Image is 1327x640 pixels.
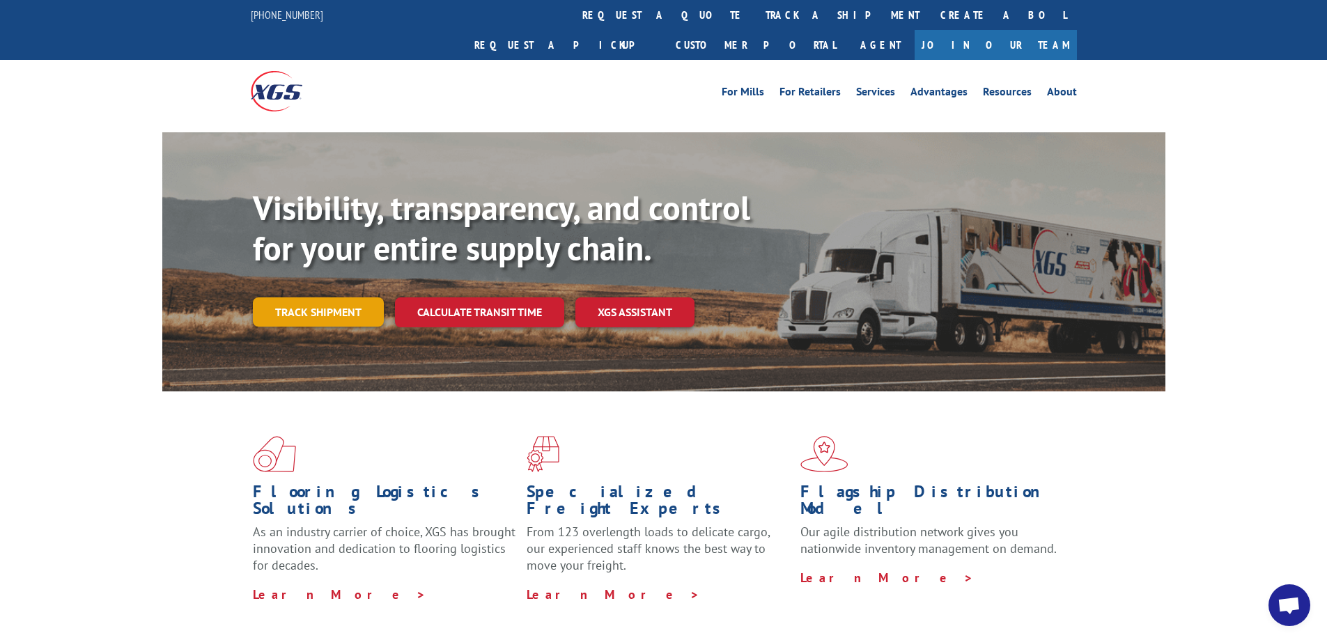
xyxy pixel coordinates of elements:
[395,297,564,327] a: Calculate transit time
[575,297,694,327] a: XGS ASSISTANT
[253,436,296,472] img: xgs-icon-total-supply-chain-intelligence-red
[527,436,559,472] img: xgs-icon-focused-on-flooring-red
[722,86,764,102] a: For Mills
[800,570,974,586] a: Learn More >
[779,86,841,102] a: For Retailers
[253,586,426,602] a: Learn More >
[253,297,384,327] a: Track shipment
[253,524,515,573] span: As an industry carrier of choice, XGS has brought innovation and dedication to flooring logistics...
[665,30,846,60] a: Customer Portal
[983,86,1032,102] a: Resources
[251,8,323,22] a: [PHONE_NUMBER]
[527,524,790,586] p: From 123 overlength loads to delicate cargo, our experienced staff knows the best way to move you...
[846,30,915,60] a: Agent
[800,524,1057,556] span: Our agile distribution network gives you nationwide inventory management on demand.
[1047,86,1077,102] a: About
[800,483,1064,524] h1: Flagship Distribution Model
[910,86,968,102] a: Advantages
[253,483,516,524] h1: Flooring Logistics Solutions
[1268,584,1310,626] div: Open chat
[915,30,1077,60] a: Join Our Team
[527,483,790,524] h1: Specialized Freight Experts
[527,586,700,602] a: Learn More >
[253,186,750,270] b: Visibility, transparency, and control for your entire supply chain.
[464,30,665,60] a: Request a pickup
[856,86,895,102] a: Services
[800,436,848,472] img: xgs-icon-flagship-distribution-model-red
